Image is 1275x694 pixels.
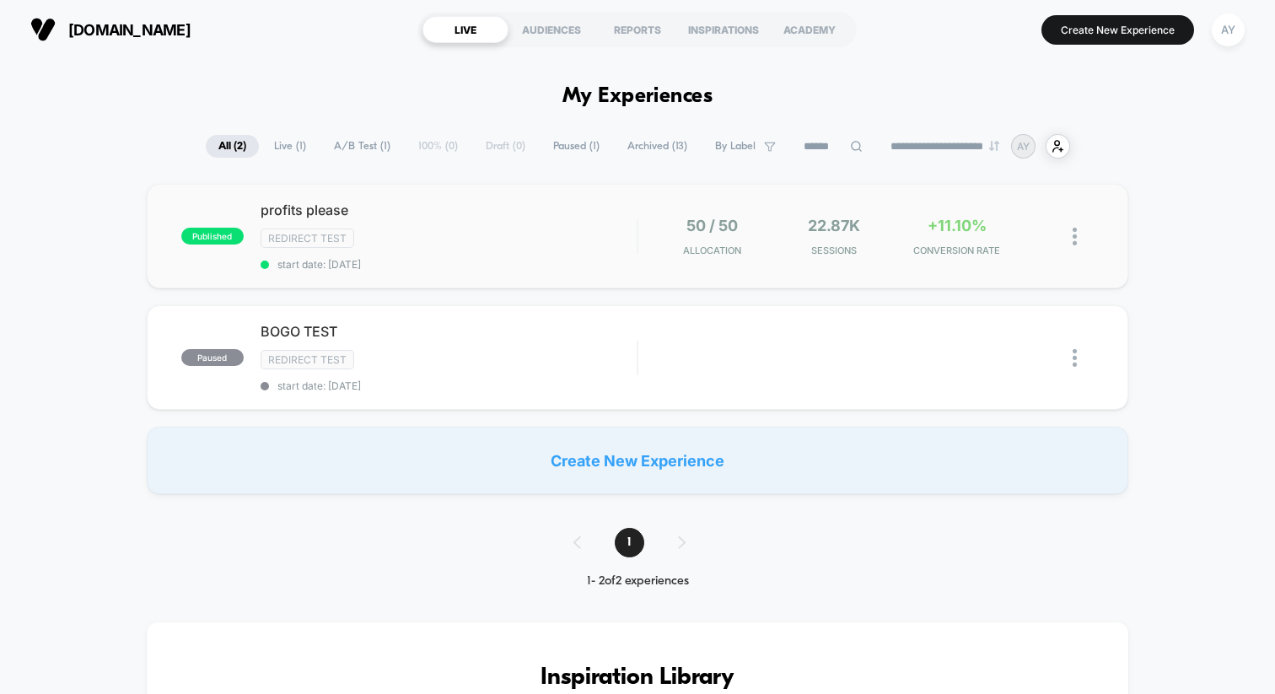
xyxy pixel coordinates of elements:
[928,217,987,234] span: +11.10%
[261,229,354,248] span: Redirect Test
[206,135,259,158] span: All ( 2 )
[68,21,191,39] span: [DOMAIN_NAME]
[261,258,637,271] span: start date: [DATE]
[30,17,56,42] img: Visually logo
[1073,349,1077,367] img: close
[615,528,644,557] span: 1
[147,427,1128,494] div: Create New Experience
[557,574,719,589] div: 1 - 2 of 2 experiences
[681,16,767,43] div: INSPIRATIONS
[541,135,612,158] span: Paused ( 1 )
[562,84,713,109] h1: My Experiences
[1041,15,1194,45] button: Create New Experience
[422,16,508,43] div: LIVE
[261,323,637,340] span: BOGO TEST
[683,245,741,256] span: Allocation
[777,245,891,256] span: Sessions
[989,141,999,151] img: end
[594,16,681,43] div: REPORTS
[767,16,853,43] div: ACADEMY
[715,140,756,153] span: By Label
[900,245,1014,256] span: CONVERSION RATE
[261,350,354,369] span: Redirect Test
[1207,13,1250,47] button: AY
[197,664,1078,691] h3: Inspiration Library
[1073,228,1077,245] img: close
[25,16,196,43] button: [DOMAIN_NAME]
[261,379,637,392] span: start date: [DATE]
[181,349,244,366] span: paused
[1017,140,1030,153] p: AY
[808,217,860,234] span: 22.87k
[615,135,700,158] span: Archived ( 13 )
[181,228,244,245] span: published
[321,135,403,158] span: A/B Test ( 1 )
[686,217,738,234] span: 50 / 50
[261,202,637,218] span: profits please
[1212,13,1245,46] div: AY
[508,16,594,43] div: AUDIENCES
[261,135,319,158] span: Live ( 1 )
